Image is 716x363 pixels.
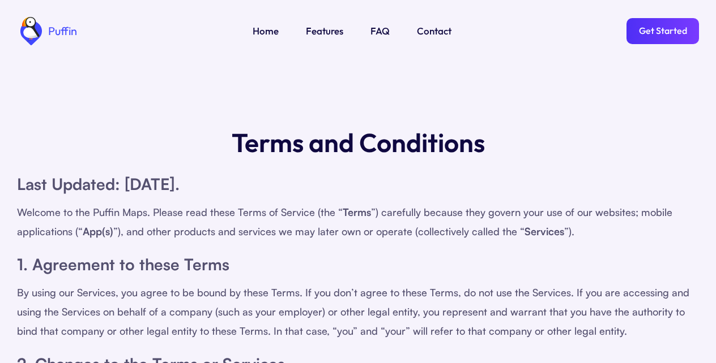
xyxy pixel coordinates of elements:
a: FAQ [370,24,390,38]
strong: Terms [343,206,371,218]
div: Puffin [45,25,77,37]
strong: Services [525,225,564,237]
h1: Terms and Conditions [232,124,485,161]
div: By using our Services, you agree to be bound by these Terms. If you don’t agree to these Terms, d... [17,283,699,340]
strong: App(s) [83,225,113,237]
a: home [17,17,77,45]
a: Get Started [626,18,699,44]
a: Contact [417,24,451,38]
div: Welcome to the Puffin Maps. Please read these Terms of Service (the “ ”) carefully because they g... [17,202,699,241]
h1: Last Updated: [DATE]. [17,172,699,197]
a: Home [253,24,279,38]
strong: 1. Agreement to these Terms [17,254,229,274]
a: Features [306,24,343,38]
